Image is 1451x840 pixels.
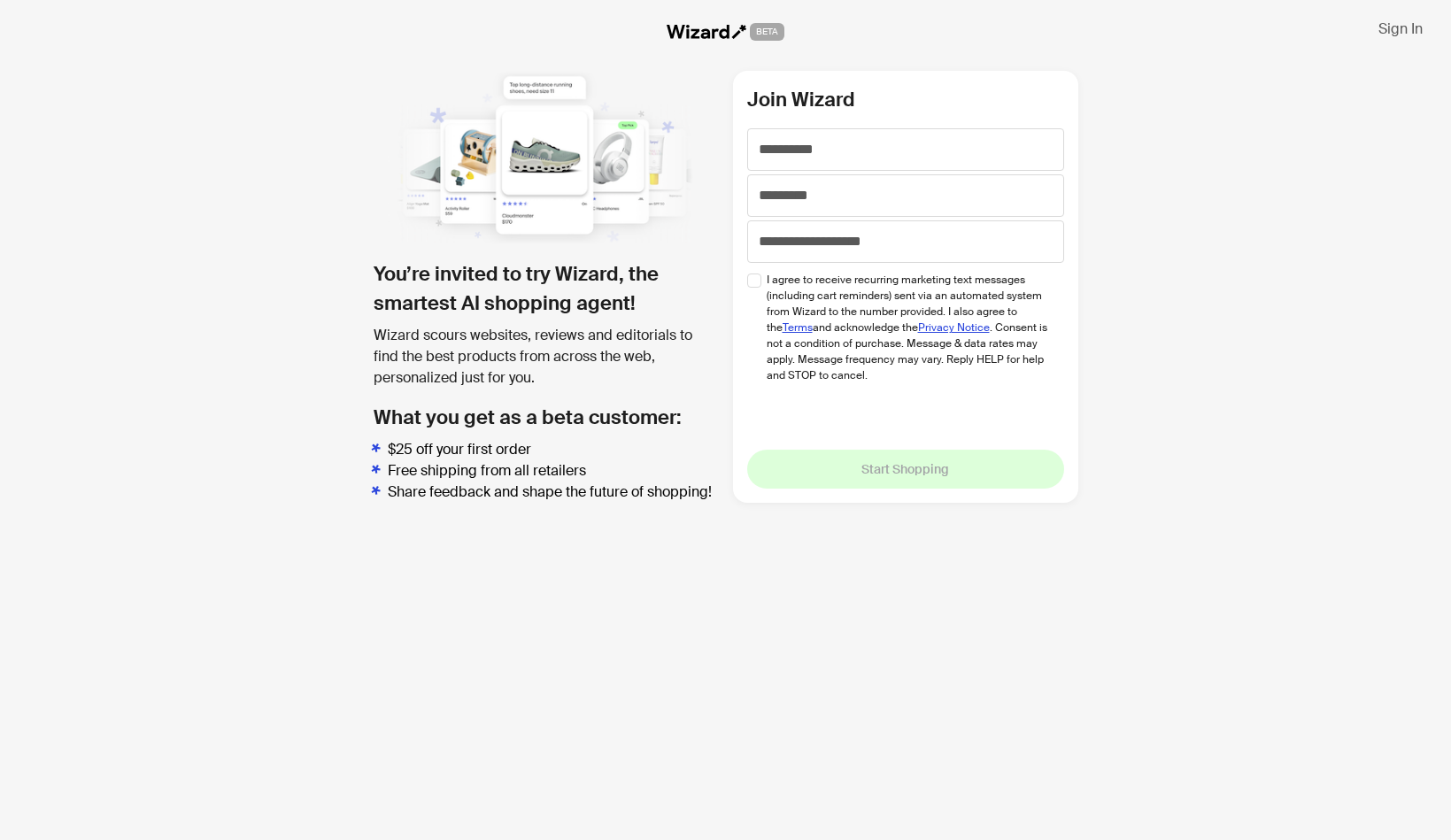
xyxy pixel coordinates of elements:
[750,23,784,41] span: BETA
[1364,14,1437,42] button: Sign In
[374,403,719,432] h2: What you get as a beta customer:
[388,439,719,460] li: $25 off your first order
[747,85,1064,114] h2: Join Wizard
[783,320,813,335] a: Terms
[747,450,1064,489] button: Start Shopping
[388,482,719,503] li: Share feedback and shape the future of shopping!
[1378,19,1423,38] span: Sign In
[374,325,719,389] div: Wizard scours websites, reviews and editorials to find the best products from across the web, per...
[767,272,1051,383] span: I agree to receive recurring marketing text messages (including cart reminders) sent via an autom...
[388,460,719,482] li: Free shipping from all retailers
[374,259,719,318] h1: You’re invited to try Wizard, the smartest AI shopping agent!
[918,320,990,335] a: Privacy Notice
